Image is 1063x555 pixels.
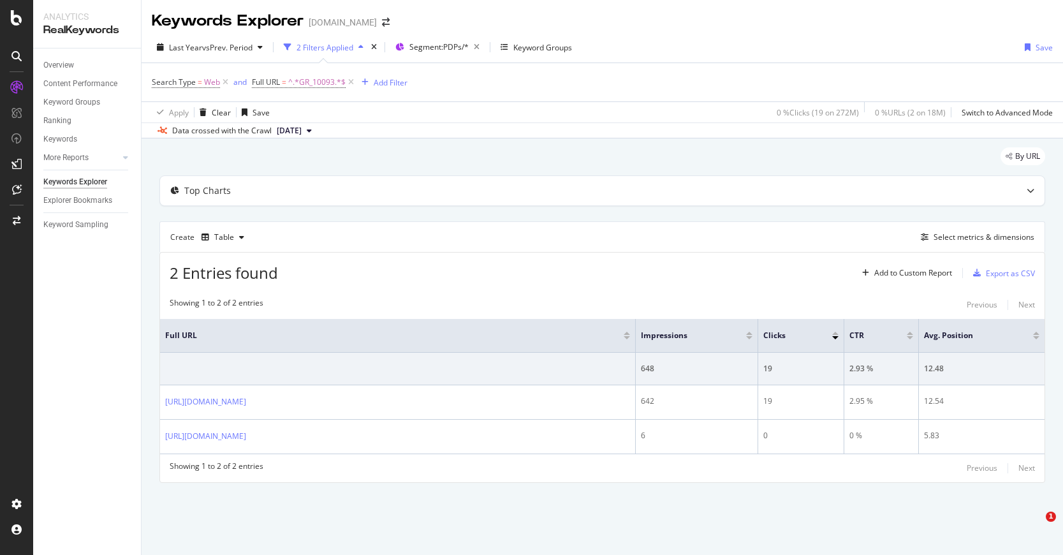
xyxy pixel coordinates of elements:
div: 12.54 [924,396,1039,407]
button: Export as CSV [968,263,1035,283]
div: Next [1018,463,1035,473]
button: and [233,76,247,88]
span: 2 Entries found [170,262,278,283]
a: Keyword Groups [43,96,132,109]
a: More Reports [43,151,119,165]
div: [DOMAIN_NAME] [309,16,377,29]
span: vs Prev. Period [202,42,253,53]
div: 5.83 [924,430,1039,441]
div: Apply [169,107,189,118]
div: RealKeywords [43,23,131,38]
div: Keyword Groups [43,96,100,109]
a: Explorer Bookmarks [43,194,132,207]
div: Add to Custom Report [874,269,952,277]
span: Clicks [763,330,813,341]
button: Previous [967,297,997,313]
button: 2 Filters Applied [279,37,369,57]
button: Switch to Advanced Mode [957,102,1053,122]
div: Previous [967,463,997,473]
span: By URL [1015,152,1040,160]
button: Last YearvsPrev. Period [152,37,268,57]
span: CTR [849,330,888,341]
div: Save [1036,42,1053,53]
div: Showing 1 to 2 of 2 entries [170,297,263,313]
a: Ranking [43,114,132,128]
div: Save [253,107,270,118]
button: Apply [152,102,189,122]
div: 19 [763,363,839,374]
a: Keyword Sampling [43,218,132,232]
button: Previous [967,461,997,476]
div: Switch to Advanced Mode [962,107,1053,118]
div: 2.93 % [849,363,913,374]
span: Full URL [165,330,605,341]
div: 6 [641,430,752,441]
div: times [369,41,379,54]
button: Table [196,227,249,248]
iframe: Intercom live chat [1020,512,1050,542]
div: Table [214,233,234,241]
div: Keywords Explorer [43,175,107,189]
div: Overview [43,59,74,72]
div: 12.48 [924,363,1039,374]
button: Clear [194,102,231,122]
button: Keyword Groups [495,37,577,57]
div: Next [1018,299,1035,310]
button: Save [237,102,270,122]
div: Previous [967,299,997,310]
button: [DATE] [272,123,317,138]
div: Add Filter [374,77,407,88]
div: Select metrics & dimensions [934,232,1034,242]
span: Last Year [169,42,202,53]
div: Explorer Bookmarks [43,194,112,207]
span: Web [204,73,220,91]
div: 0 % [849,430,913,441]
div: 648 [641,363,752,374]
div: Top Charts [184,184,231,197]
span: Search Type [152,77,196,87]
span: ^.*GR_10093.*$ [288,73,346,91]
div: Keywords [43,133,77,146]
button: Add to Custom Report [857,263,952,283]
div: legacy label [1001,147,1045,165]
button: Next [1018,297,1035,313]
div: 0 [763,430,839,441]
div: Data crossed with the Crawl [172,125,272,137]
div: Keyword Groups [513,42,572,53]
div: 0 % Clicks ( 19 on 272M ) [777,107,859,118]
div: 0 % URLs ( 2 on 18M ) [875,107,946,118]
button: Segment:PDPs/* [390,37,485,57]
span: Impressions [641,330,727,341]
span: = [282,77,286,87]
a: [URL][DOMAIN_NAME] [165,396,246,408]
div: Keywords Explorer [152,10,304,32]
a: Overview [43,59,132,72]
span: = [198,77,202,87]
div: Ranking [43,114,71,128]
button: Save [1020,37,1053,57]
button: Select metrics & dimensions [916,230,1034,245]
span: Full URL [252,77,280,87]
span: Segment: PDPs/* [409,41,469,52]
a: Keywords [43,133,132,146]
a: Keywords Explorer [43,175,132,189]
div: 2 Filters Applied [297,42,353,53]
a: [URL][DOMAIN_NAME] [165,430,246,443]
div: Analytics [43,10,131,23]
div: Showing 1 to 2 of 2 entries [170,461,263,476]
div: More Reports [43,151,89,165]
span: 2025 Aug. 25th [277,125,302,137]
div: Export as CSV [986,268,1035,279]
span: Avg. Position [924,330,1014,341]
button: Add Filter [356,75,407,90]
div: Content Performance [43,77,117,91]
div: Clear [212,107,231,118]
div: 19 [763,396,839,407]
div: and [233,77,247,87]
div: Create [170,227,249,248]
a: Content Performance [43,77,132,91]
div: Keyword Sampling [43,218,108,232]
span: 1 [1046,512,1056,522]
div: 642 [641,396,752,407]
div: 2.95 % [849,396,913,407]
